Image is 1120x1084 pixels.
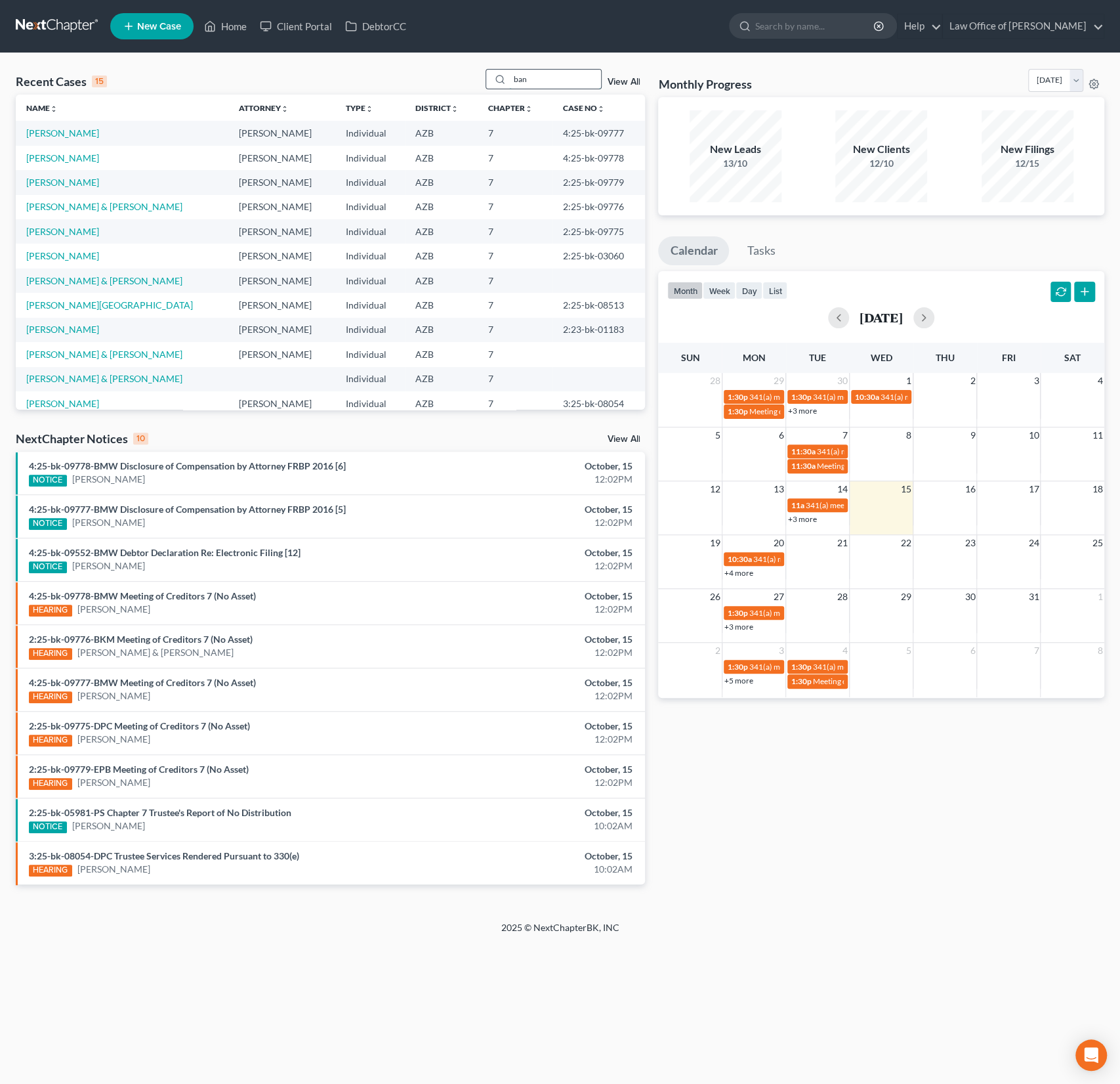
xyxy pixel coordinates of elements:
[440,559,632,573] div: 12:02PM
[29,865,72,877] div: HEARING
[1075,1039,1107,1071] div: Open Intercom Messenger
[597,105,605,113] i: unfold_more
[860,311,903,324] h2: [DATE]
[905,373,913,389] span: 1
[228,269,335,293] td: [PERSON_NAME]
[29,504,346,515] a: 4:25-bk-09777-BMW Disclosure of Compensation by Attorney FRBP 2016 [5]
[749,406,958,416] span: Meeting of Creditors for [PERSON_NAME] [PERSON_NAME]
[728,392,748,402] span: 1:30p
[478,391,552,416] td: 7
[26,127,99,139] a: [PERSON_NAME]
[440,850,632,863] div: October, 15
[509,70,601,89] input: Search by name...
[405,195,478,219] td: AZB
[552,146,646,170] td: 4:25-bk-09778
[281,105,289,113] i: unfold_more
[26,226,99,237] a: [PERSON_NAME]
[335,293,405,317] td: Individual
[736,282,762,299] button: day
[26,398,99,409] a: [PERSON_NAME]
[817,461,963,471] span: Meeting of Creditors for [PERSON_NAME]
[77,603,150,616] a: [PERSON_NAME]
[440,733,632,746] div: 12:02PM
[335,367,405,391] td: Individual
[77,863,150,876] a: [PERSON_NAME]
[440,863,632,876] div: 10:02AM
[772,535,785,551] span: 20
[77,733,150,746] a: [PERSON_NAME]
[77,776,150,789] a: [PERSON_NAME]
[762,282,787,299] button: list
[607,435,640,444] a: View All
[835,157,927,170] div: 12/10
[335,121,405,145] td: Individual
[968,643,976,659] span: 6
[1096,643,1104,659] span: 8
[440,806,632,819] div: October, 15
[405,342,478,366] td: AZB
[982,142,1073,157] div: New Filings
[1091,427,1104,443] span: 11
[900,589,913,605] span: 29
[339,14,413,38] a: DebtorCC
[836,589,849,605] span: 28
[772,589,785,605] span: 27
[552,195,646,219] td: 2:25-bk-09776
[755,14,875,38] input: Search by name...
[836,373,849,389] span: 30
[1032,373,1040,389] span: 3
[405,146,478,170] td: AZB
[552,244,646,268] td: 2:25-bk-03060
[228,170,335,194] td: [PERSON_NAME]
[968,373,976,389] span: 2
[478,367,552,391] td: 7
[197,14,253,38] a: Home
[29,561,67,573] div: NOTICE
[72,559,145,573] a: [PERSON_NAME]
[791,461,816,471] span: 11:30a
[841,427,849,443] span: 7
[72,473,145,486] a: [PERSON_NAME]
[963,481,976,497] span: 16
[728,662,748,672] span: 1:30p
[440,763,632,776] div: October, 15
[943,14,1104,38] a: Law Office of [PERSON_NAME]
[982,157,1073,170] div: 12/15
[228,195,335,219] td: [PERSON_NAME]
[440,819,632,833] div: 10:02AM
[1002,352,1016,363] span: Fri
[835,142,927,157] div: New Clients
[900,535,913,551] span: 22
[772,481,785,497] span: 13
[478,244,552,268] td: 7
[788,514,817,524] a: +3 more
[228,219,335,244] td: [PERSON_NAME]
[335,391,405,416] td: Individual
[335,195,405,219] td: Individual
[743,352,766,363] span: Mon
[26,324,99,335] a: [PERSON_NAME]
[228,121,335,145] td: [PERSON_NAME]
[836,481,849,497] span: 14
[440,473,632,486] div: 12:02PM
[753,554,880,564] span: 341(a) meeting for [PERSON_NAME]
[335,146,405,170] td: Individual
[791,500,804,510] span: 11a
[415,103,459,113] a: Districtunfold_more
[405,121,478,145] td: AZB
[29,475,67,487] div: NOTICE
[228,391,335,416] td: [PERSON_NAME]
[29,764,249,775] a: 2:25-bk-09779-EPB Meeting of Creditors 7 (No Asset)
[552,170,646,194] td: 2:25-bk-09779
[440,546,632,559] div: October, 15
[735,236,787,265] a: Tasks
[728,406,748,416] span: 1:30p
[836,535,849,551] span: 21
[72,819,145,833] a: [PERSON_NAME]
[26,250,99,261] a: [PERSON_NAME]
[16,74,107,89] div: Recent Cases
[440,689,632,703] div: 12:02PM
[440,676,632,689] div: October, 15
[405,244,478,268] td: AZB
[714,427,722,443] span: 5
